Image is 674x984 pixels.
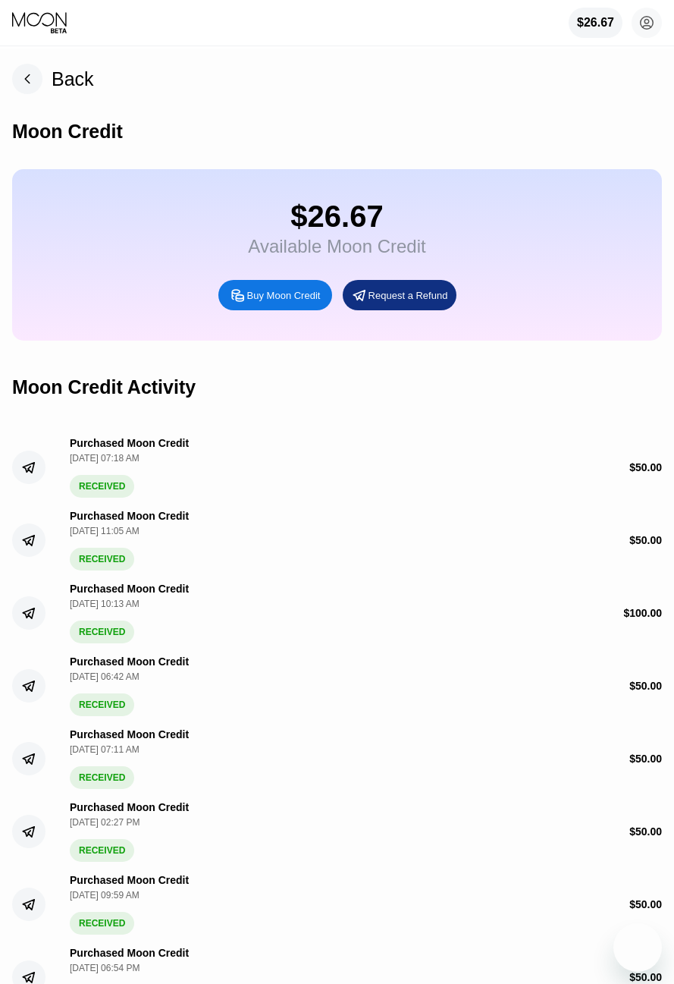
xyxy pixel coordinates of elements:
div: [DATE] 11:05 AM [70,526,193,536]
div: Available Moon Credit [248,236,425,257]
div: RECEIVED [70,475,134,498]
div: Moon Credit Activity [12,376,196,398]
div: RECEIVED [70,912,134,935]
div: Purchased Moon Credit [70,655,189,668]
div: RECEIVED [70,548,134,571]
div: Purchased Moon Credit [70,437,189,449]
div: $ 50.00 [629,753,662,765]
div: Purchased Moon Credit [70,801,189,813]
div: RECEIVED [70,693,134,716]
div: [DATE] 07:18 AM [70,453,193,464]
iframe: Butoni për hapjen e dritares së dërgimit të mesazheve [613,923,662,972]
div: [DATE] 07:11 AM [70,744,193,755]
div: $ 50.00 [629,534,662,546]
div: Request a Refund [343,280,456,310]
div: RECEIVED [70,621,134,643]
div: RECEIVED [70,766,134,789]
div: [DATE] 06:54 PM [70,963,193,973]
div: $ 50.00 [629,825,662,838]
div: $ 50.00 [629,461,662,473]
div: [DATE] 09:59 AM [70,890,193,901]
div: Request a Refund [368,289,448,302]
div: $26.67 [569,8,622,38]
div: Buy Moon Credit [218,280,332,310]
div: $ 100.00 [623,607,662,619]
div: [DATE] 06:42 AM [70,671,193,682]
div: $ 50.00 [629,971,662,983]
div: Purchased Moon Credit [70,583,189,595]
div: Moon Credit [12,121,123,143]
div: $ 50.00 [629,680,662,692]
div: Purchased Moon Credit [70,874,189,886]
div: Back [12,64,94,94]
div: Back [52,68,94,90]
div: Purchased Moon Credit [70,728,189,740]
div: $26.67 [577,16,614,30]
div: [DATE] 10:13 AM [70,599,193,609]
div: $26.67 [248,200,425,234]
div: $ 50.00 [629,898,662,910]
div: Buy Moon Credit [247,289,321,302]
div: RECEIVED [70,839,134,862]
div: [DATE] 02:27 PM [70,817,193,828]
div: Purchased Moon Credit [70,510,189,522]
div: Purchased Moon Credit [70,947,189,959]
